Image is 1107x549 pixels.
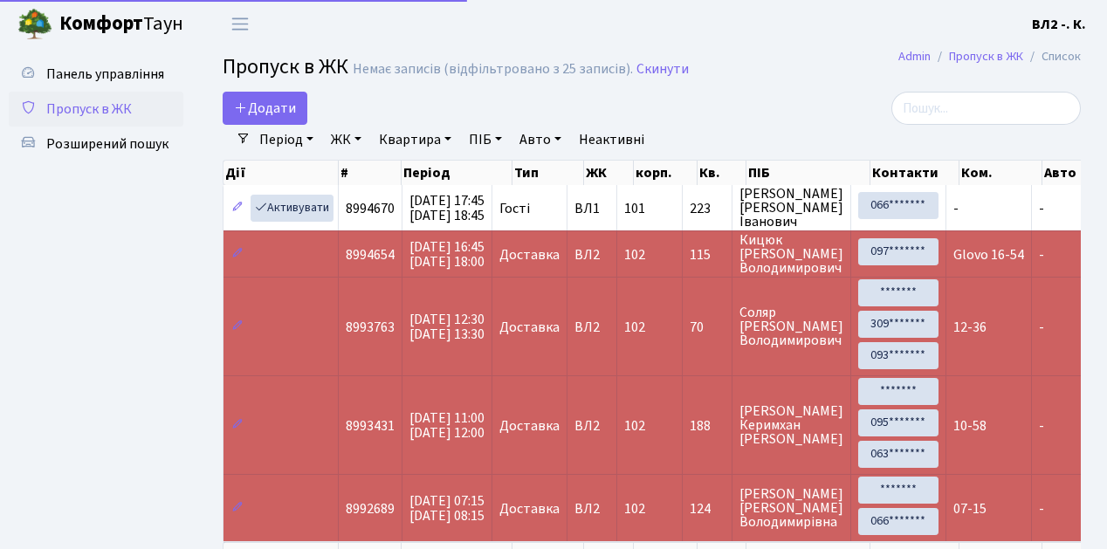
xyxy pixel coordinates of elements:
[409,408,485,443] span: [DATE] 11:00 [DATE] 12:00
[953,199,959,218] span: -
[346,245,395,264] span: 8994654
[499,202,530,216] span: Гості
[462,125,509,154] a: ПІБ
[574,202,609,216] span: ВЛ1
[1042,161,1100,185] th: Авто
[959,161,1042,185] th: Ком.
[499,248,560,262] span: Доставка
[1039,199,1044,218] span: -
[9,127,183,161] a: Розширений пошук
[949,47,1023,65] a: Пропуск в ЖК
[251,195,333,222] a: Активувати
[739,305,843,347] span: Соляр [PERSON_NAME] Володимирович
[346,199,395,218] span: 8994670
[223,161,339,185] th: Дії
[624,245,645,264] span: 102
[1039,318,1044,337] span: -
[223,92,307,125] a: Додати
[324,125,368,154] a: ЖК
[46,134,168,154] span: Розширений пошук
[512,125,568,154] a: Авто
[59,10,183,39] span: Таун
[636,61,689,78] a: Скинути
[346,416,395,436] span: 8993431
[9,92,183,127] a: Пропуск в ЖК
[499,502,560,516] span: Доставка
[409,191,485,225] span: [DATE] 17:45 [DATE] 18:45
[59,10,143,38] b: Комфорт
[409,310,485,344] span: [DATE] 12:30 [DATE] 13:30
[898,47,931,65] a: Admin
[872,38,1107,75] nav: breadcrumb
[402,161,512,185] th: Період
[1032,14,1086,35] a: ВЛ2 -. К.
[746,161,870,185] th: ПІБ
[1039,499,1044,518] span: -
[624,499,645,518] span: 102
[690,202,725,216] span: 223
[953,499,987,518] span: 07-15
[739,187,843,229] span: [PERSON_NAME] [PERSON_NAME] Іванович
[218,10,262,38] button: Переключити навігацію
[634,161,698,185] th: корп.
[870,161,959,185] th: Контакти
[891,92,1081,125] input: Пошук...
[339,161,402,185] th: #
[574,248,609,262] span: ВЛ2
[739,233,843,275] span: Кицюк [PERSON_NAME] Володимирович
[690,320,725,334] span: 70
[17,7,52,42] img: logo.png
[690,248,725,262] span: 115
[409,491,485,525] span: [DATE] 07:15 [DATE] 08:15
[372,125,458,154] a: Квартира
[234,99,296,118] span: Додати
[46,65,164,84] span: Панель управління
[739,487,843,529] span: [PERSON_NAME] [PERSON_NAME] Володимирівна
[252,125,320,154] a: Період
[1032,15,1086,34] b: ВЛ2 -. К.
[953,416,987,436] span: 10-58
[512,161,584,185] th: Тип
[953,245,1024,264] span: Glovo 16-54
[346,318,395,337] span: 8993763
[574,320,609,334] span: ВЛ2
[1039,416,1044,436] span: -
[1023,47,1081,66] li: Список
[572,125,651,154] a: Неактивні
[584,161,634,185] th: ЖК
[499,320,560,334] span: Доставка
[346,499,395,518] span: 8992689
[409,237,485,271] span: [DATE] 16:45 [DATE] 18:00
[46,100,132,119] span: Пропуск в ЖК
[624,318,645,337] span: 102
[624,416,645,436] span: 102
[690,502,725,516] span: 124
[953,318,987,337] span: 12-36
[574,419,609,433] span: ВЛ2
[1039,245,1044,264] span: -
[499,419,560,433] span: Доставка
[223,51,348,82] span: Пропуск в ЖК
[624,199,645,218] span: 101
[698,161,746,185] th: Кв.
[9,57,183,92] a: Панель управління
[690,419,725,433] span: 188
[574,502,609,516] span: ВЛ2
[739,404,843,446] span: [PERSON_NAME] Керимхан [PERSON_NAME]
[353,61,633,78] div: Немає записів (відфільтровано з 25 записів).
